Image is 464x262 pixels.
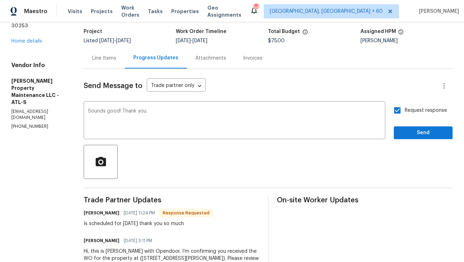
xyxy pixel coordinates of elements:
span: On-site Worker Updates [277,197,453,204]
span: Response Requested [160,209,212,217]
h5: Project [84,29,102,34]
span: - [99,38,131,43]
textarea: Sounds good! Thank you. [88,109,381,133]
div: Progress Updates [133,54,178,61]
span: Properties [171,8,199,15]
span: [DATE] [99,38,114,43]
h6: [PERSON_NAME] [84,237,119,244]
p: [PHONE_NUMBER] [11,124,67,130]
div: Attachments [195,55,226,62]
a: Home details [11,39,42,44]
div: 662 [253,4,258,11]
span: Geo Assignments [207,4,241,18]
span: $75.00 [268,38,285,43]
span: Work Orders [121,4,139,18]
span: [DATE] [116,38,131,43]
h4: Vendor Info [11,62,67,69]
span: Tasks [148,9,163,14]
span: [DATE] [176,38,191,43]
div: [PERSON_NAME] [360,38,453,43]
h5: [PERSON_NAME] Property Maintenance LLC - ATL-S [11,77,67,106]
div: Line Items [92,55,116,62]
p: [EMAIL_ADDRESS][DOMAIN_NAME] [11,109,67,121]
h5: Work Order Timeline [176,29,227,34]
div: Is scheduled for [DATE] thank you so much [84,220,213,227]
span: Request response [405,107,447,114]
span: [DATE] 3:11 PM [124,237,152,244]
button: Send [394,126,453,140]
span: The total cost of line items that have been proposed by Opendoor. This sum includes line items th... [302,29,308,38]
span: Listed [84,38,131,43]
span: [DATE] [192,38,207,43]
span: Visits [68,8,82,15]
span: Maestro [24,8,47,15]
span: - [176,38,207,43]
h6: [PERSON_NAME] [84,209,119,217]
span: Trade Partner Updates [84,197,259,204]
span: [PERSON_NAME] [416,8,459,15]
span: Send [399,129,447,137]
div: Trade partner only [147,80,206,92]
h5: Total Budget [268,29,300,34]
div: Invoices [243,55,262,62]
h5: Assigned HPM [360,29,396,34]
span: [GEOGRAPHIC_DATA], [GEOGRAPHIC_DATA] + 60 [270,8,383,15]
span: Send Message to [84,82,142,89]
span: The hpm assigned to this work order. [398,29,404,38]
span: [DATE] 11:24 PM [124,209,155,217]
span: Projects [91,8,113,15]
